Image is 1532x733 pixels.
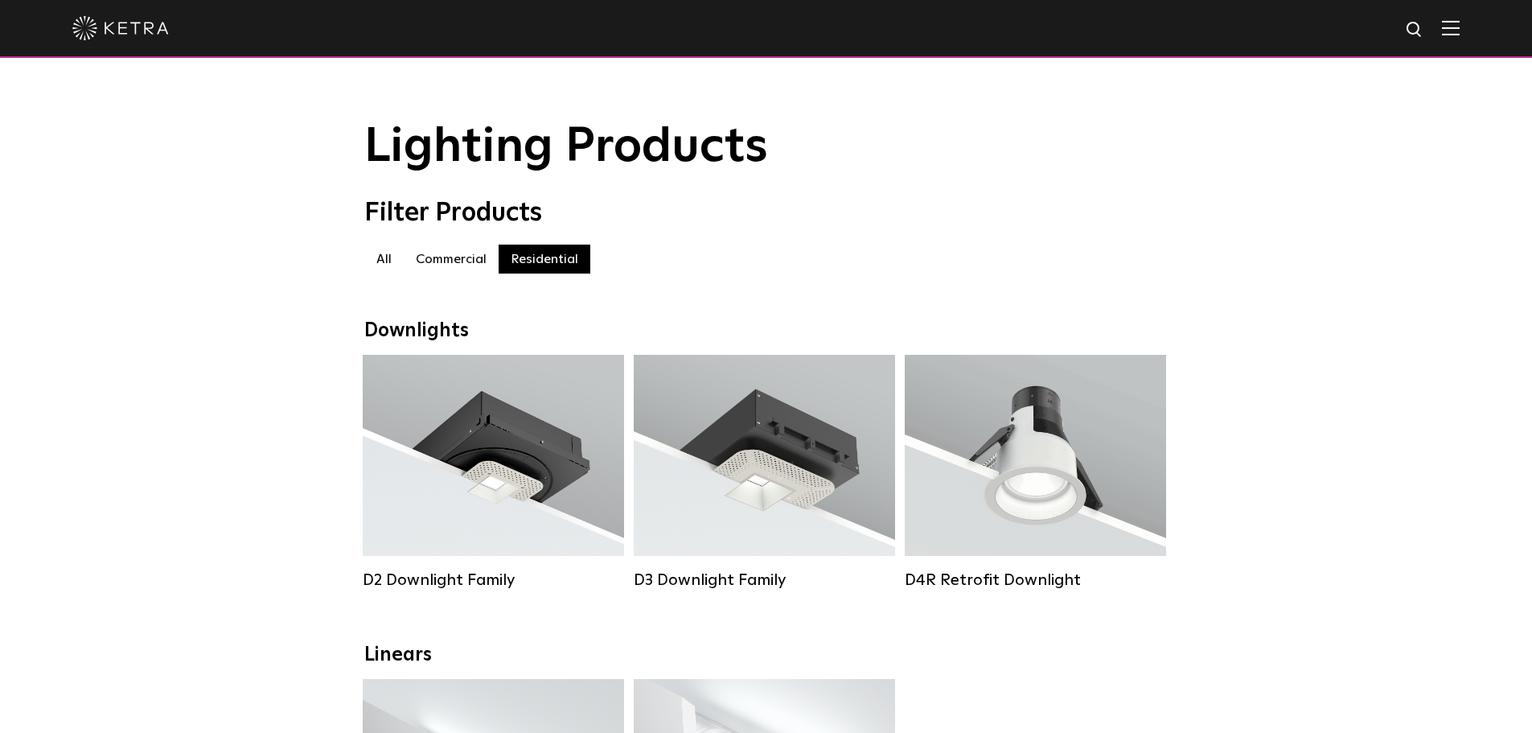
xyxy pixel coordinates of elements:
[1405,20,1425,40] img: search icon
[363,355,624,590] a: D2 Downlight Family Lumen Output:1200Colors:White / Black / Gloss Black / Silver / Bronze / Silve...
[364,198,1169,229] div: Filter Products
[634,570,895,590] div: D3 Downlight Family
[364,319,1169,343] div: Downlights
[905,570,1166,590] div: D4R Retrofit Downlight
[364,245,404,274] label: All
[404,245,499,274] label: Commercial
[72,16,169,40] img: ketra-logo-2019-white
[363,570,624,590] div: D2 Downlight Family
[634,355,895,590] a: D3 Downlight Family Lumen Output:700 / 900 / 1100Colors:White / Black / Silver / Bronze / Paintab...
[364,123,768,171] span: Lighting Products
[905,355,1166,590] a: D4R Retrofit Downlight Lumen Output:800Colors:White / BlackBeam Angles:15° / 25° / 40° / 60°Watta...
[499,245,590,274] label: Residential
[1442,20,1460,35] img: Hamburger%20Nav.svg
[364,644,1169,667] div: Linears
